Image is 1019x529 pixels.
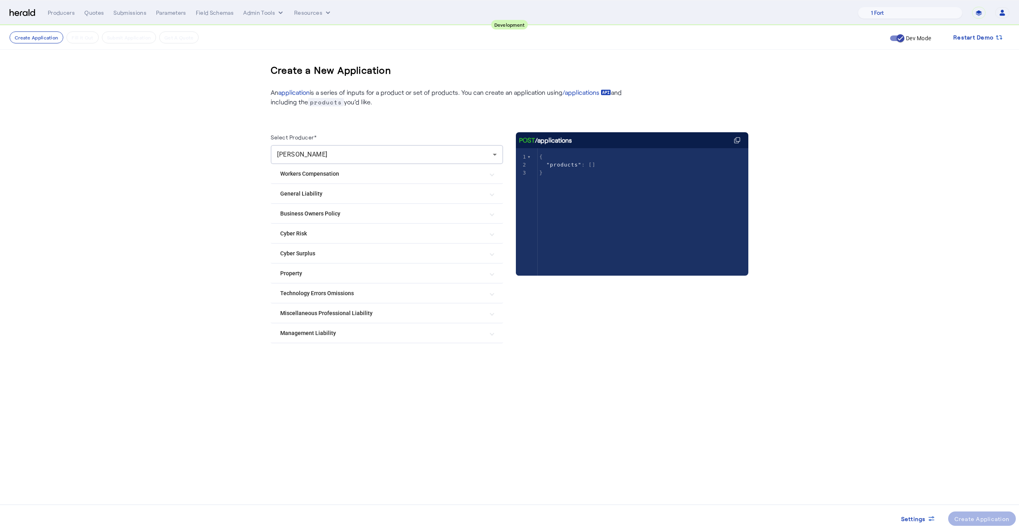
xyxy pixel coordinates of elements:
span: Settings [901,515,926,523]
a: application [278,88,310,96]
mat-expansion-panel-header: Cyber Risk [271,224,503,243]
mat-expansion-panel-header: Technology Errors Omissions [271,284,503,303]
mat-panel-title: Cyber Surplus [280,249,484,258]
p: An is a series of inputs for a product or set of products. You can create an application using an... [271,88,629,107]
button: Settings [895,511,942,526]
div: /applications [519,135,572,145]
div: Producers [48,9,75,17]
span: products [308,98,344,106]
img: Herald Logo [10,9,35,17]
button: Fill it Out [66,31,98,43]
span: POST [519,135,535,145]
mat-panel-title: Workers Compensation [280,170,484,178]
mat-expansion-panel-header: Workers Compensation [271,164,503,183]
mat-panel-title: Management Liability [280,329,484,337]
div: Submissions [113,9,146,17]
span: { [539,154,543,160]
button: Restart Demo [947,30,1009,45]
div: Quotes [84,9,104,17]
mat-expansion-panel-header: Management Liability [271,323,503,343]
button: internal dropdown menu [243,9,285,17]
herald-code-block: /applications [516,132,748,260]
mat-panel-title: Technology Errors Omissions [280,289,484,298]
span: } [539,170,543,176]
mat-expansion-panel-header: Miscellaneous Professional Liability [271,304,503,323]
button: Submit Application [102,31,156,43]
div: Development [491,20,528,29]
div: 2 [516,161,527,169]
mat-expansion-panel-header: Cyber Surplus [271,244,503,263]
mat-panel-title: Miscellaneous Professional Liability [280,309,484,317]
div: Parameters [156,9,186,17]
mat-panel-title: Cyber Risk [280,229,484,238]
div: 1 [516,153,527,161]
span: : [] [539,162,595,168]
mat-panel-title: Property [280,269,484,278]
span: [PERSON_NAME] [277,151,328,158]
a: /applications [562,88,611,97]
span: Restart Demo [953,33,994,42]
mat-expansion-panel-header: General Liability [271,184,503,203]
div: Field Schemas [196,9,234,17]
h3: Create a New Application [271,57,391,83]
div: 3 [516,169,527,177]
span: "products" [547,162,582,168]
button: Get A Quote [159,31,199,43]
mat-panel-title: Business Owners Policy [280,210,484,218]
mat-expansion-panel-header: Property [271,264,503,283]
label: Dev Mode [904,34,931,42]
label: Select Producer* [271,134,316,141]
mat-expansion-panel-header: Business Owners Policy [271,204,503,223]
mat-panel-title: General Liability [280,190,484,198]
button: Resources dropdown menu [294,9,332,17]
button: Create Application [10,31,63,43]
